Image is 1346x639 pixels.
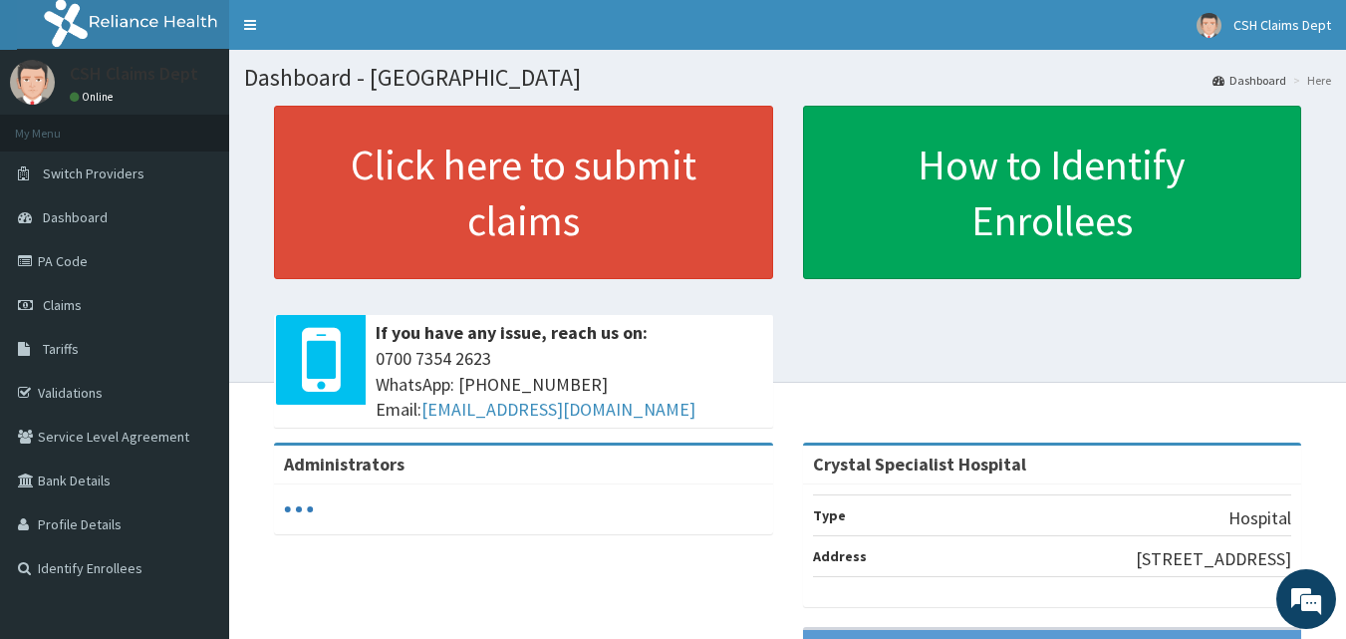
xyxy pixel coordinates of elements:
p: [STREET_ADDRESS] [1136,546,1291,572]
svg: audio-loading [284,494,314,524]
span: 0700 7354 2623 WhatsApp: [PHONE_NUMBER] Email: [376,346,763,423]
img: User Image [1197,13,1221,38]
span: Tariffs [43,340,79,358]
span: CSH Claims Dept [1233,16,1331,34]
b: Address [813,547,867,565]
b: Administrators [284,453,404,476]
span: Switch Providers [43,164,144,182]
a: Online [70,90,118,104]
p: Hospital [1228,505,1291,531]
a: How to Identify Enrollees [803,106,1302,279]
p: CSH Claims Dept [70,65,198,83]
b: Type [813,506,846,524]
a: [EMAIL_ADDRESS][DOMAIN_NAME] [421,398,695,421]
li: Here [1288,72,1331,89]
b: If you have any issue, reach us on: [376,321,648,344]
a: Dashboard [1212,72,1286,89]
img: User Image [10,60,55,105]
strong: Crystal Specialist Hospital [813,453,1026,476]
a: Click here to submit claims [274,106,773,279]
h1: Dashboard - [GEOGRAPHIC_DATA] [244,65,1331,91]
span: Claims [43,296,82,314]
span: Dashboard [43,208,108,226]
